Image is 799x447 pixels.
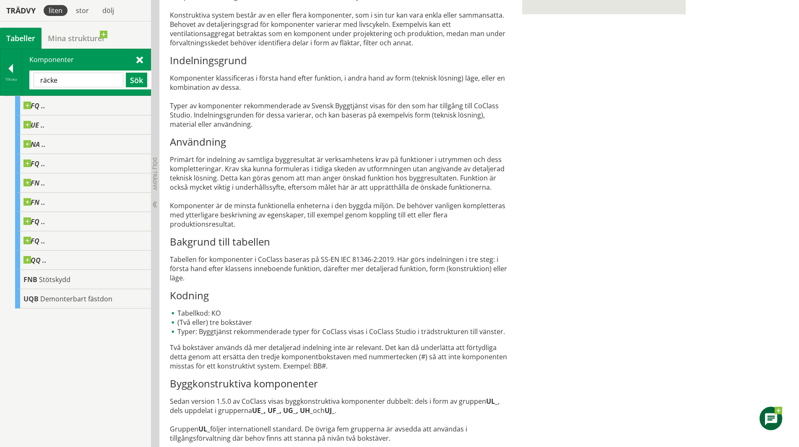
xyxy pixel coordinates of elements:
strong: UL_ [486,397,498,406]
li: Tabellkod: KO [170,308,509,318]
div: Gå till informationssidan för CoClass Studio [15,251,151,270]
input: Sök [34,73,123,87]
div: Gå till informationssidan för CoClass Studio [15,231,151,251]
div: Gå till informationssidan för CoClass Studio [15,115,151,135]
div: Gå till informationssidan för CoClass Studio [15,135,151,154]
div: Trädvy [2,6,40,15]
strong: UE_, UF_, UG_, UH_ [252,406,313,415]
strong: UJ_ [325,406,335,415]
span: FQ .. [23,237,45,245]
a: Mina strukturer [42,28,112,49]
span: FN .. [23,179,45,187]
div: Gå till informationssidan för CoClass Studio [15,270,151,289]
span: FQ .. [23,217,45,226]
div: Tillbaka [0,76,21,83]
div: Gå till informationssidan för CoClass Studio [15,154,151,173]
button: Sök [126,73,147,87]
span: FQ .. [23,159,45,168]
span: UQB [23,294,39,303]
span: FN .. [23,198,45,207]
li: (Två eller) tre bokstäver [170,318,509,327]
span: Stötskydd [39,275,70,284]
div: Gå till informationssidan för CoClass Studio [15,289,151,308]
span: QQ .. [23,256,47,264]
li: Typer: Byggtjänst rekommenderade typer för CoClass visas i CoClass Studio i trädstrukturen till v... [170,327,509,336]
h3: Användning [170,136,509,148]
div: Gå till informationssidan för CoClass Studio [15,212,151,231]
div: dölj [97,5,119,16]
div: Gå till informationssidan för CoClass Studio [15,193,151,212]
span: FNB [23,275,37,284]
div: Gå till informationssidan för CoClass Studio [15,96,151,115]
span: Dölj trädvy [151,157,159,190]
h3: Kodning [170,289,509,302]
h3: Indelningsgrund [170,54,509,67]
span: UE .. [23,121,45,129]
div: stor [71,5,94,16]
h3: Bakgrund till tabellen [170,235,509,248]
span: Demonterbart fästdon [40,294,112,303]
div: liten [44,5,68,16]
span: Stäng sök [136,55,143,64]
div: Gå till informationssidan för CoClass Studio [15,173,151,193]
span: FQ .. [23,102,45,110]
span: NA .. [23,140,46,149]
h3: Byggkonstruktiva komponenter [170,377,509,390]
div: Komponenter [22,49,151,95]
strong: UL_ [198,424,210,434]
